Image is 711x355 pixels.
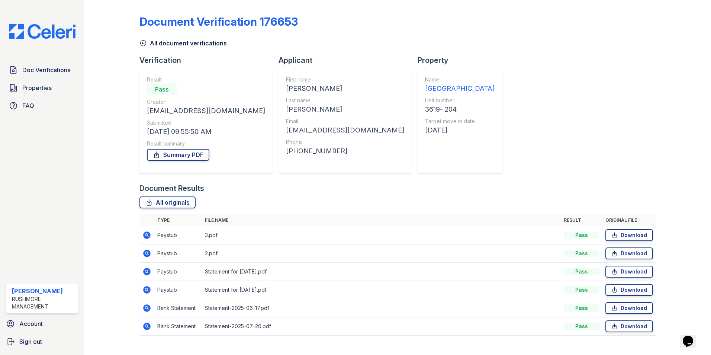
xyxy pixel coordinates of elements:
[22,83,52,92] span: Properties
[154,214,202,226] th: Type
[286,138,404,146] div: Phone
[564,268,599,275] div: Pass
[605,320,653,332] a: Download
[605,247,653,259] a: Download
[425,104,495,115] div: 3619- 204
[154,299,202,317] td: Bank Statement
[286,146,404,156] div: [PHONE_NUMBER]
[139,196,196,208] a: All originals
[286,83,404,94] div: [PERSON_NAME]
[154,244,202,263] td: Paystub
[147,76,265,83] div: Result
[564,231,599,239] div: Pass
[564,304,599,312] div: Pass
[139,15,298,28] div: Document Verification 176653
[286,97,404,104] div: Last name
[425,76,495,94] a: Name [GEOGRAPHIC_DATA]
[680,325,704,348] iframe: chat widget
[147,83,177,95] div: Pass
[22,65,70,74] span: Doc Verifications
[22,101,34,110] span: FAQ
[139,55,279,65] div: Verification
[202,317,561,336] td: Statement-2025-07-20.pdf
[154,281,202,299] td: Paystub
[425,118,495,125] div: Target move in date
[279,55,418,65] div: Applicant
[147,149,209,161] a: Summary PDF
[3,316,81,331] a: Account
[286,118,404,125] div: Email
[564,323,599,330] div: Pass
[147,127,265,137] div: [DATE] 09:55:50 AM
[605,266,653,278] a: Download
[602,214,656,226] th: Original file
[12,287,75,295] div: [PERSON_NAME]
[605,284,653,296] a: Download
[202,226,561,244] td: 3.pdf
[6,98,78,113] a: FAQ
[202,214,561,226] th: File name
[418,55,508,65] div: Property
[6,80,78,95] a: Properties
[12,295,75,310] div: Rushmore Management
[139,183,204,194] div: Document Results
[147,119,265,127] div: Submitted
[605,302,653,314] a: Download
[286,104,404,115] div: [PERSON_NAME]
[6,63,78,77] a: Doc Verifications
[19,319,43,328] span: Account
[202,299,561,317] td: Statement-2025-06-17.pdf
[425,76,495,83] div: Name
[154,226,202,244] td: Paystub
[561,214,602,226] th: Result
[147,98,265,106] div: Creator
[425,125,495,135] div: [DATE]
[202,244,561,263] td: 2.pdf
[605,229,653,241] a: Download
[202,263,561,281] td: Statement for [DATE].pdf
[202,281,561,299] td: Statement for [DATE].pdf
[147,140,265,147] div: Result summary
[286,76,404,83] div: First name
[154,263,202,281] td: Paystub
[3,24,81,39] img: CE_Logo_Blue-a8612792a0a2168367f1c8372b55b34899dd931a85d93a1a3d3e32e68fde9ad4.png
[19,337,42,346] span: Sign out
[425,97,495,104] div: Unit number
[3,334,81,349] a: Sign out
[154,317,202,336] td: Bank Statement
[286,125,404,135] div: [EMAIL_ADDRESS][DOMAIN_NAME]
[564,250,599,257] div: Pass
[564,286,599,294] div: Pass
[139,39,227,48] a: All document verifications
[147,106,265,116] div: [EMAIL_ADDRESS][DOMAIN_NAME]
[425,83,495,94] div: [GEOGRAPHIC_DATA]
